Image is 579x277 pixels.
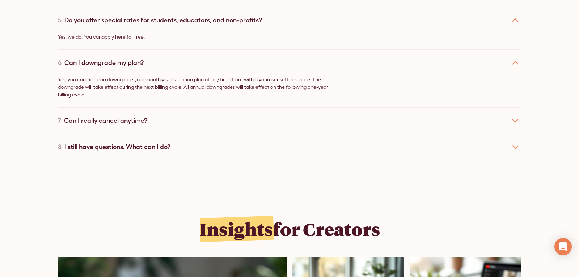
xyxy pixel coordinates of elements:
[58,142,62,152] div: 8
[269,77,310,82] a: user settings page
[58,76,336,99] p: Yes, you can. You can downgrade your monthly subscription plan at any time from within your . The...
[199,218,380,240] h2: for Creators
[554,238,572,255] div: Open Intercom Messenger
[64,58,144,68] div: Can I downgrade my plan?
[64,15,262,25] div: Do you offer special rates for students, educators, and non-profits?
[64,116,147,125] div: Can I really cancel anytime?
[64,142,170,152] div: I still have questions. What can I do?
[58,116,61,125] div: 7
[58,15,62,25] div: 5
[58,58,62,68] div: 6
[199,217,273,241] span: Insights
[58,33,336,41] p: Yes, we do. You can .
[102,34,144,40] a: apply here for free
